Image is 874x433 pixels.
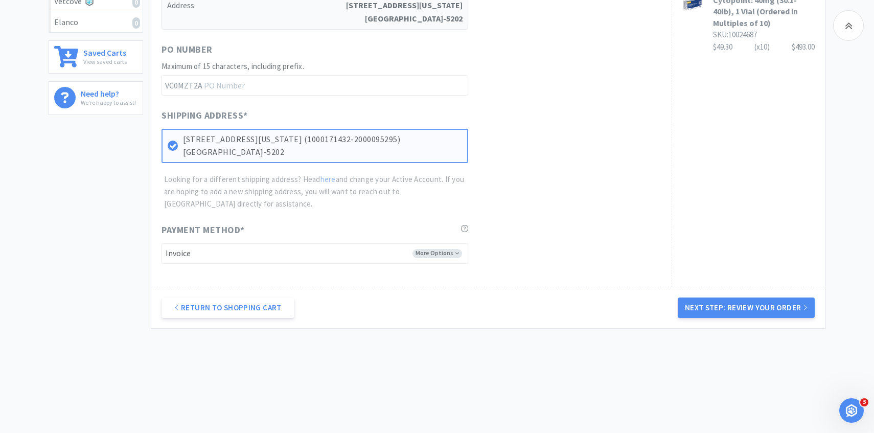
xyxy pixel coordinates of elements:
[713,30,757,39] span: SKU: 10024687
[81,98,136,107] p: We're happy to assist!
[713,41,815,53] div: $49.30
[49,40,143,74] a: Saved CartsView saved carts
[320,174,336,184] a: here
[839,398,864,423] iframe: Intercom live chat
[162,108,248,123] span: Shipping Address *
[162,298,294,318] a: Return to Shopping Cart
[162,223,245,238] span: Payment Method *
[754,41,770,53] div: (x 10 )
[81,87,136,98] h6: Need help?
[162,76,204,95] span: VC0MZT2A
[83,57,127,66] p: View saved carts
[164,173,468,210] p: Looking for a different shipping address? Head and change your Active Account. If you are hoping ...
[183,133,462,146] p: [STREET_ADDRESS][US_STATE] (1000171432-2000095295)
[860,398,868,406] span: 3
[54,16,137,29] div: Elanco
[792,41,815,53] div: $493.00
[162,61,304,71] span: Maximum of 15 characters, including prefix.
[162,42,213,57] span: PO Number
[83,46,127,57] h6: Saved Carts
[132,17,140,29] i: 0
[183,146,462,159] p: [GEOGRAPHIC_DATA]-5202
[162,75,468,96] input: PO Number
[678,298,815,318] button: Next Step: Review Your Order
[49,12,143,33] a: Elanco0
